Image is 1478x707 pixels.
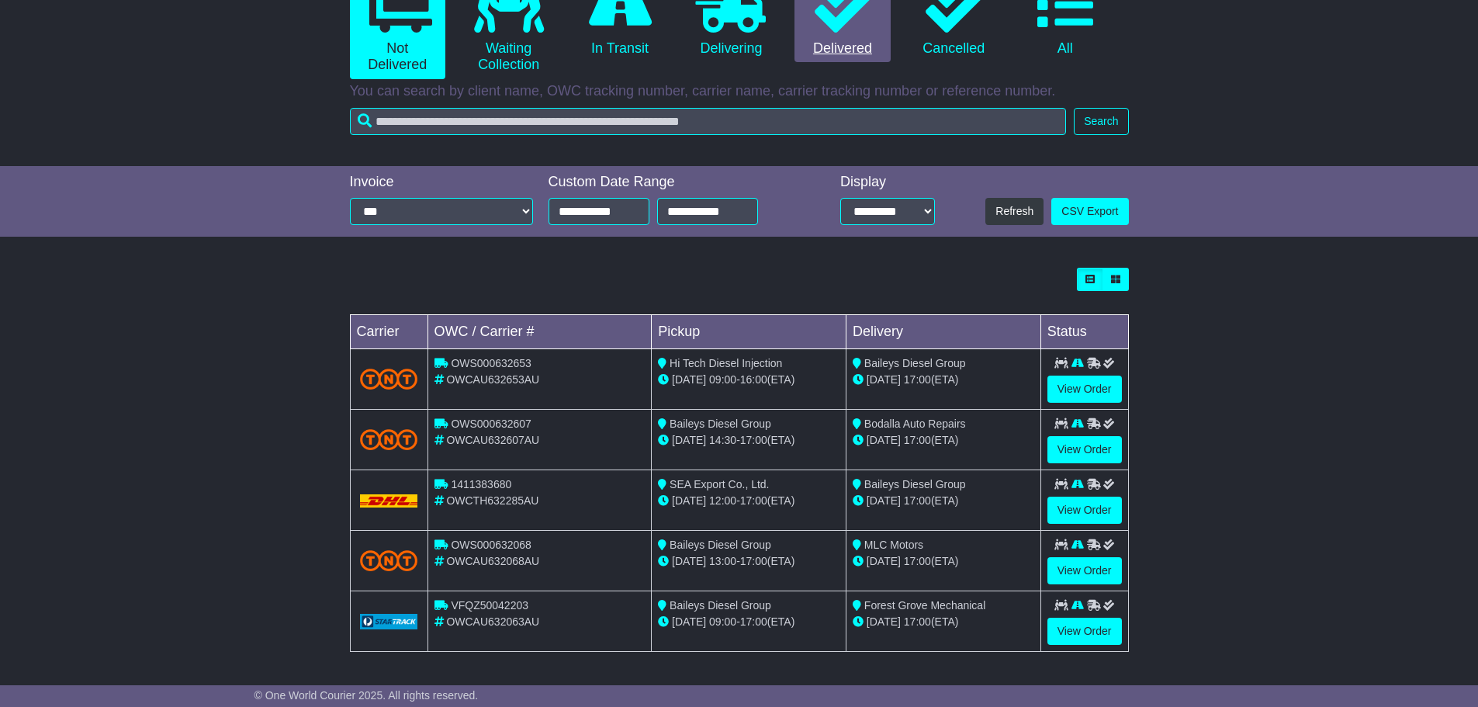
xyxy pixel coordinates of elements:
[451,418,531,430] span: OWS000632607
[549,174,798,191] div: Custom Date Range
[1047,557,1122,584] a: View Order
[864,478,966,490] span: Baileys Diesel Group
[350,174,533,191] div: Invoice
[904,434,931,446] span: 17:00
[446,615,539,628] span: OWCAU632063AU
[652,315,846,349] td: Pickup
[672,373,706,386] span: [DATE]
[658,493,839,509] div: - (ETA)
[672,434,706,446] span: [DATE]
[985,198,1044,225] button: Refresh
[867,615,901,628] span: [DATE]
[709,494,736,507] span: 12:00
[864,418,966,430] span: Bodalla Auto Repairs
[853,493,1034,509] div: (ETA)
[1047,376,1122,403] a: View Order
[254,689,479,702] span: © One World Courier 2025. All rights reserved.
[658,553,839,570] div: - (ETA)
[867,434,901,446] span: [DATE]
[451,478,511,490] span: 1411383680
[867,555,901,567] span: [DATE]
[451,539,531,551] span: OWS000632068
[904,615,931,628] span: 17:00
[451,599,528,612] span: VFQZ50042203
[853,553,1034,570] div: (ETA)
[446,373,539,386] span: OWCAU632653AU
[360,494,418,507] img: DHL.png
[360,550,418,571] img: TNT_Domestic.png
[864,539,923,551] span: MLC Motors
[904,494,931,507] span: 17:00
[658,614,839,630] div: - (ETA)
[740,555,767,567] span: 17:00
[904,555,931,567] span: 17:00
[867,373,901,386] span: [DATE]
[446,434,539,446] span: OWCAU632607AU
[672,615,706,628] span: [DATE]
[1040,315,1128,349] td: Status
[446,494,538,507] span: OWCTH632285AU
[740,494,767,507] span: 17:00
[904,373,931,386] span: 17:00
[670,418,771,430] span: Baileys Diesel Group
[709,434,736,446] span: 14:30
[846,315,1040,349] td: Delivery
[1051,198,1128,225] a: CSV Export
[360,369,418,390] img: TNT_Domestic.png
[1047,436,1122,463] a: View Order
[867,494,901,507] span: [DATE]
[740,373,767,386] span: 16:00
[670,599,771,612] span: Baileys Diesel Group
[672,555,706,567] span: [DATE]
[670,539,771,551] span: Baileys Diesel Group
[853,372,1034,388] div: (ETA)
[864,599,985,612] span: Forest Grove Mechanical
[709,615,736,628] span: 09:00
[853,432,1034,449] div: (ETA)
[670,357,782,369] span: Hi Tech Diesel Injection
[670,478,769,490] span: SEA Export Co., Ltd.
[350,83,1129,100] p: You can search by client name, OWC tracking number, carrier name, carrier tracking number or refe...
[451,357,531,369] span: OWS000632653
[853,614,1034,630] div: (ETA)
[1047,497,1122,524] a: View Order
[446,555,539,567] span: OWCAU632068AU
[427,315,652,349] td: OWC / Carrier #
[840,174,935,191] div: Display
[360,614,418,629] img: GetCarrierServiceLogo
[864,357,966,369] span: Baileys Diesel Group
[658,372,839,388] div: - (ETA)
[740,615,767,628] span: 17:00
[709,373,736,386] span: 09:00
[350,315,427,349] td: Carrier
[658,432,839,449] div: - (ETA)
[672,494,706,507] span: [DATE]
[709,555,736,567] span: 13:00
[740,434,767,446] span: 17:00
[1074,108,1128,135] button: Search
[360,429,418,450] img: TNT_Domestic.png
[1047,618,1122,645] a: View Order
